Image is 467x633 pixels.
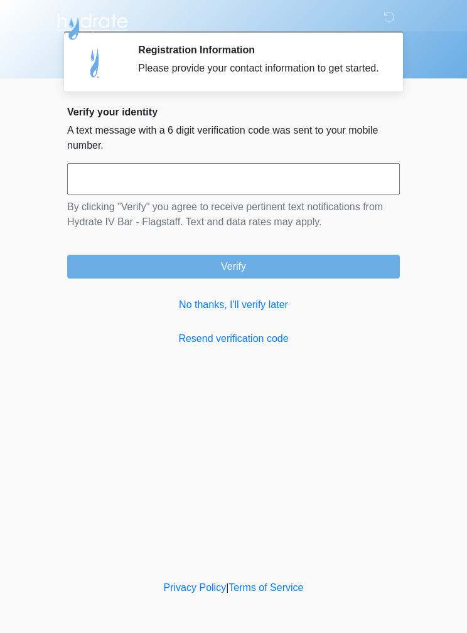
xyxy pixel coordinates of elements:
a: Terms of Service [228,582,303,593]
a: No thanks, I'll verify later [67,297,400,312]
button: Verify [67,255,400,279]
img: Hydrate IV Bar - Flagstaff Logo [55,9,130,41]
div: Please provide your contact information to get started. [138,61,381,76]
img: Agent Avatar [77,44,114,82]
a: Privacy Policy [164,582,227,593]
h2: Verify your identity [67,106,400,118]
p: A text message with a 6 digit verification code was sent to your mobile number. [67,123,400,153]
a: | [226,582,228,593]
p: By clicking "Verify" you agree to receive pertinent text notifications from Hydrate IV Bar - Flag... [67,199,400,230]
a: Resend verification code [67,331,400,346]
